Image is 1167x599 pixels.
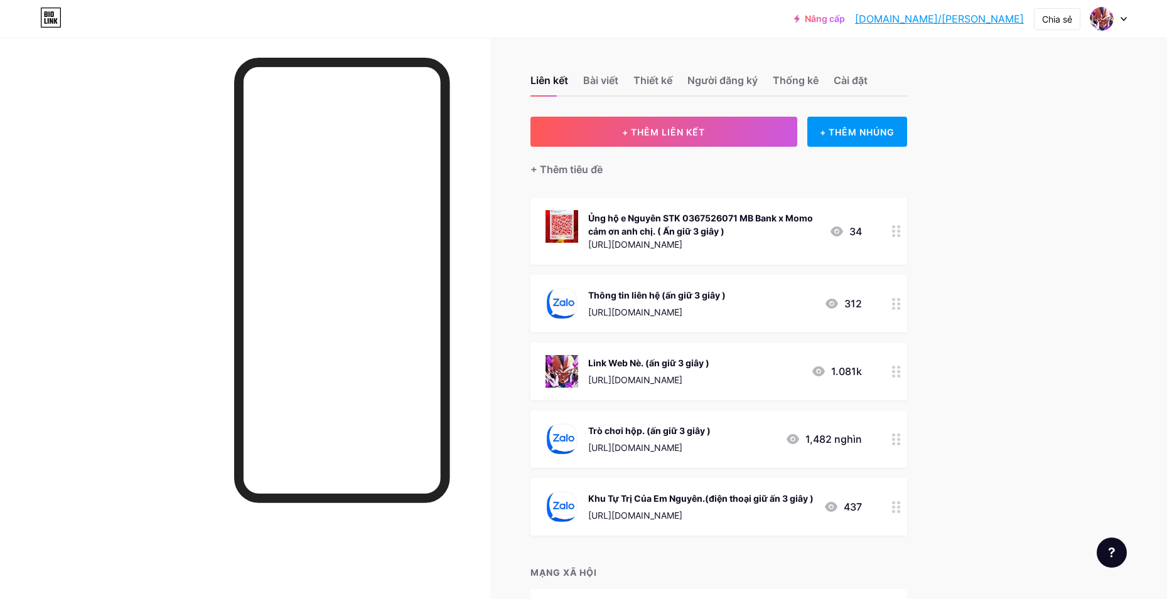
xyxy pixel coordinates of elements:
[583,74,618,87] font: Bài viết
[622,127,705,137] font: + THÊM LIÊN KẾT
[588,442,682,453] font: [URL][DOMAIN_NAME]
[588,307,682,317] font: [URL][DOMAIN_NAME]
[588,425,711,436] font: Trò chơi hộp. (ấn giữ 3 giây )
[773,74,819,87] font: Thống kê
[546,423,578,455] img: Trò chơi hộp. (ấn giữ 3 giây )
[530,74,568,87] font: Liên kết
[633,74,672,87] font: Thiết kế
[546,355,578,388] img: Link Web Nè. (ấn giữ 3 giây )
[831,365,862,378] font: 1.081k
[820,127,895,137] font: + THÊM NHÚNG
[849,225,862,238] font: 34
[588,239,682,250] font: [URL][DOMAIN_NAME]
[546,490,578,523] img: Khu Tự Trị Của Em Nguyên.(điện thoại giữ ấn 3 giây )
[530,567,597,578] font: MẠNG XÃ HỘI
[844,501,862,513] font: 437
[530,117,797,147] button: + THÊM LIÊN KẾT
[844,297,862,310] font: 312
[546,287,578,320] img: Thông tin liên hệ (ấn giữ 3 giây )
[1042,14,1072,24] font: Chia sẻ
[1090,7,1114,31] img: Jr Nguyên
[805,433,862,445] font: 1,482 nghìn
[805,13,845,24] font: Nâng cấp
[855,11,1024,26] a: [DOMAIN_NAME]/[PERSON_NAME]
[530,163,603,176] font: + Thêm tiêu đề
[687,74,758,87] font: Người đăng ký
[588,510,682,521] font: [URL][DOMAIN_NAME]
[546,210,578,243] img: Ủng hộ e Nguyên STK 0367526071 MB Bank x Momo cảm ơn anh chị. ( Ấn giữ 3 giây )
[588,290,726,300] font: Thông tin liên hệ (ấn giữ 3 giây )
[588,213,813,236] font: Ủng hộ e Nguyên STK 0367526071 MB Bank x Momo cảm ơn anh chị. ( Ấn giữ 3 giây )
[855,13,1024,25] font: [DOMAIN_NAME]/[PERSON_NAME]
[588,493,814,504] font: Khu Tự Trị Của Em Nguyên.(điện thoại giữ ấn 3 giây )
[834,74,868,87] font: Cài đặt
[588,374,682,385] font: [URL][DOMAIN_NAME]
[588,358,709,368] font: Link Web Nè. (ấn giữ 3 giây )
